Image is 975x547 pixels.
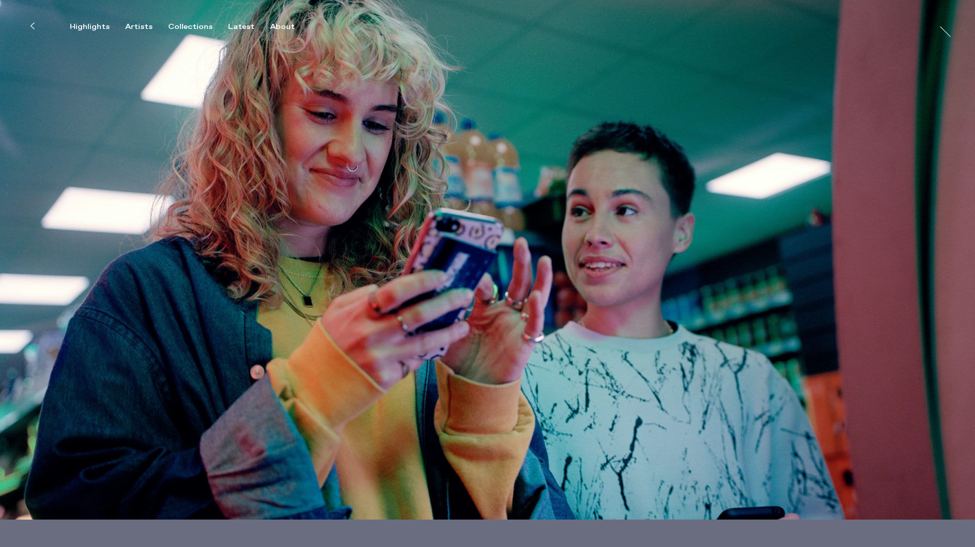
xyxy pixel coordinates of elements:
button: Latest [228,22,270,32]
button: Highlights [70,22,125,32]
div: Collections [168,22,213,32]
div: About [270,22,295,32]
button: Artists [125,22,168,32]
div: Latest [228,22,254,32]
button: About [270,22,310,32]
button: Collections [168,22,228,32]
div: Artists [125,22,153,32]
div: Highlights [70,22,110,32]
